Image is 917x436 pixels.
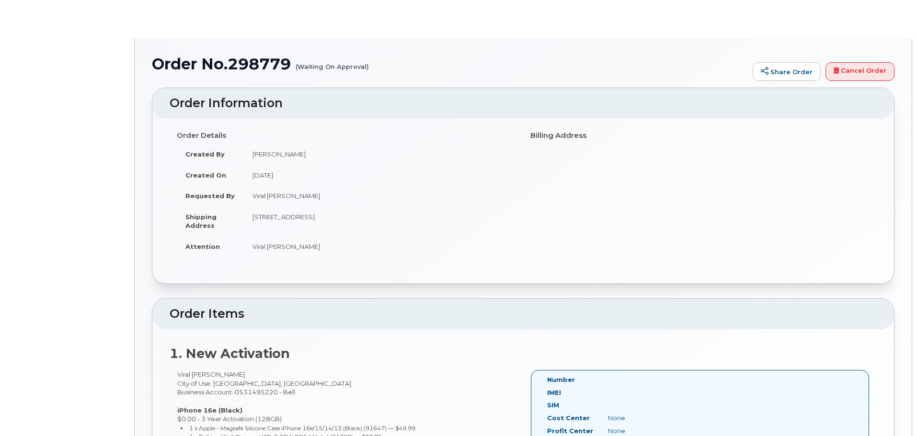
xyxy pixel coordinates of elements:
td: [PERSON_NAME] [244,144,516,165]
h2: Order Items [170,307,877,321]
h4: Billing Address [530,132,870,140]
h1: Order No.298779 [152,56,748,72]
label: SIM [547,401,559,410]
strong: Attention [185,243,220,250]
div: None [601,414,686,423]
strong: iPhone 16e (Black) [177,406,242,414]
strong: 1. New Activation [170,346,290,361]
div: None [601,426,686,436]
strong: Requested By [185,192,235,200]
h4: Order Details [177,132,516,140]
a: Cancel Order [825,62,894,81]
label: IMEI [547,388,561,397]
small: (Waiting On Approval) [296,56,369,70]
td: [DATE] [244,165,516,186]
td: [STREET_ADDRESS] [244,206,516,236]
a: Share Order [753,62,821,81]
h2: Order Information [170,97,877,110]
td: Viral [PERSON_NAME] [244,236,516,257]
label: Profit Center [547,426,593,436]
small: 1 x Apple - Magsafe Silicone Case iPhone 16e/15/14/13 (Black) (91647) — $49.99 [189,425,415,432]
strong: Shipping Address [185,213,217,230]
strong: Created On [185,171,226,179]
strong: Created By [185,150,225,158]
td: Viral [PERSON_NAME] [244,185,516,206]
label: Cost Center [547,414,590,423]
label: Number [547,375,575,384]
